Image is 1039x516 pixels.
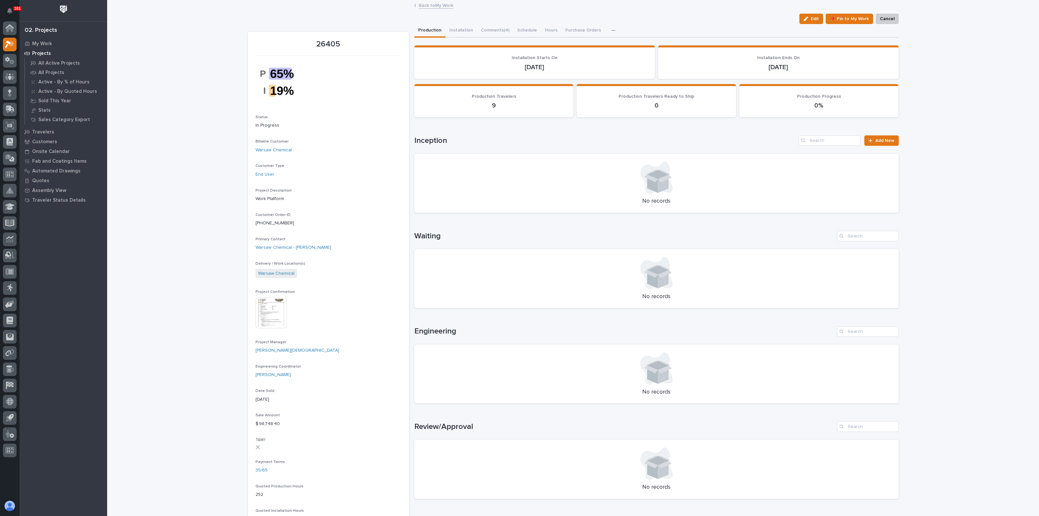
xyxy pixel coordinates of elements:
[666,63,891,71] p: [DATE]
[837,422,899,432] input: Search
[32,197,86,203] p: Traveler Status Details
[419,1,453,9] a: Back toMy Work
[472,94,516,99] span: Production Travelers
[32,139,57,145] p: Customers
[837,326,899,337] input: Search
[757,56,800,60] span: Installation Ends On
[32,188,66,194] p: Assembly View
[25,106,107,115] a: Stats
[584,102,728,109] p: 0
[512,56,557,60] span: Installation Starts On
[826,14,873,24] button: 📌 Pin to My Work
[256,262,305,266] span: Delivery / Work Location(s)
[256,115,268,119] span: Status
[57,3,69,15] img: Workspace Logo
[38,98,71,104] p: Sold This Year
[32,168,81,174] p: Automated Drawings
[561,24,605,38] button: Purchase Orders
[256,237,285,241] span: Primary Contact
[256,485,304,488] span: Quoted Production Hours
[38,60,80,66] p: All Active Projects
[3,4,17,18] button: Notifications
[256,467,268,474] a: 35/65
[422,293,891,300] p: No records
[32,178,49,184] p: Quotes
[256,396,401,403] p: [DATE]
[19,185,107,195] a: Assembly View
[256,413,280,417] span: Sale Amount
[19,195,107,205] a: Traveler Status Details
[256,189,292,193] span: Project Description
[876,14,899,24] button: Cancel
[811,16,819,22] span: Edit
[25,96,107,105] a: Sold This Year
[256,147,292,154] a: Warsaw Chemical
[422,63,647,71] p: [DATE]
[414,327,834,336] h1: Engineering
[256,460,285,464] span: Payment Terms
[445,24,477,38] button: Installation
[38,79,90,85] p: Active - By % of Hours
[422,102,566,109] p: 9
[414,24,445,38] button: Production
[256,171,274,178] a: End User
[880,15,895,23] span: Cancel
[19,146,107,156] a: Onsite Calendar
[3,499,17,513] button: users-avatar
[19,137,107,146] a: Customers
[256,438,266,442] span: T&M?
[256,213,291,217] span: Customer Order ID
[32,129,54,135] p: Travelers
[38,107,51,113] p: Stats
[25,58,107,68] a: All Active Projects
[837,231,899,241] input: Search
[256,60,304,105] img: -D3wSqvXePPAkL4pboCvLjqZSlWpZNtBi9ExoX-L_2c
[256,122,401,129] p: In Progress
[256,244,331,251] a: Warsaw Chemical - [PERSON_NAME]
[422,484,891,491] p: No records
[14,6,21,11] p: 101
[256,509,304,513] span: Quoted Installation Hours
[256,220,401,227] p: [PHONE_NUMBER]
[19,176,107,185] a: Quotes
[830,15,869,23] span: 📌 Pin to My Work
[797,94,841,99] span: Production Progress
[422,198,891,205] p: No records
[25,68,107,77] a: All Projects
[875,138,895,143] span: Add New
[256,140,289,144] span: Billable Customer
[38,70,64,76] p: All Projects
[38,117,90,123] p: Sales Category Export
[256,40,401,49] p: 26405
[256,371,291,378] a: [PERSON_NAME]
[25,27,57,34] div: 02. Projects
[256,164,284,168] span: Customer Type
[258,270,294,277] a: Warsaw Chemical
[32,41,52,47] p: My Work
[414,136,796,145] h1: Inception
[414,232,834,241] h1: Waiting
[256,365,301,369] span: Engineering Coordinator
[8,8,17,18] div: Notifications101
[19,39,107,48] a: My Work
[513,24,541,38] button: Schedule
[799,135,860,146] input: Search
[19,48,107,58] a: Projects
[864,135,898,146] a: Add New
[256,347,339,354] a: [PERSON_NAME][DEMOGRAPHIC_DATA]
[256,491,401,498] p: 252
[477,24,513,38] button: Comments (4)
[25,87,107,96] a: Active - By Quoted Hours
[25,77,107,86] a: Active - By % of Hours
[799,14,823,24] button: Edit
[747,102,891,109] p: 0%
[19,127,107,137] a: Travelers
[256,421,401,427] p: $ 98,748.40
[32,149,70,155] p: Onsite Calendar
[256,195,401,202] p: Work Platform
[19,166,107,176] a: Automated Drawings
